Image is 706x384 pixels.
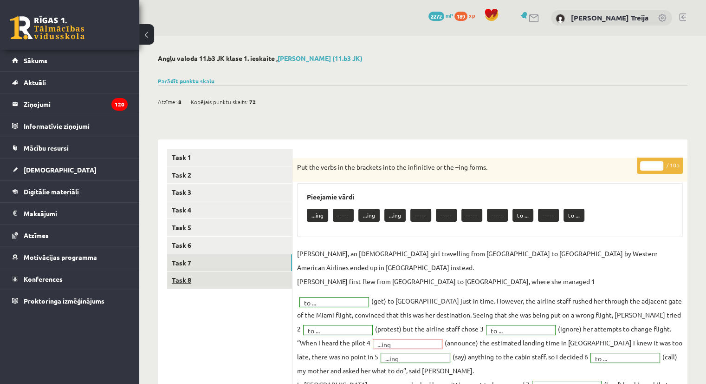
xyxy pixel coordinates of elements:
[12,50,128,71] a: Sākums
[491,326,543,335] span: to ...
[10,16,84,40] a: Rīgas 1. Tālmācības vidusskola
[12,93,128,115] a: Ziņojumi120
[24,275,63,283] span: Konferences
[12,159,128,180] a: [DEMOGRAPHIC_DATA]
[469,12,475,19] span: xp
[167,254,292,271] a: Task 7
[512,209,533,222] p: to ...
[24,231,49,239] span: Atzīmes
[571,13,648,22] a: [PERSON_NAME] Treija
[307,209,328,222] p: ...ing
[308,326,360,335] span: to ...
[358,209,380,222] p: ...ing
[428,12,444,21] span: 2272
[167,271,292,289] a: Task 8
[12,72,128,93] a: Aktuāli
[191,95,248,109] span: Kopējais punktu skaits:
[24,187,79,196] span: Digitālie materiāli
[307,193,673,201] h3: Pieejamie vārdi
[297,163,636,172] p: Put the verbs in the brackets into the infinitive or the –ing forms.
[24,166,97,174] span: [DEMOGRAPHIC_DATA]
[595,354,647,363] span: to ...
[384,209,406,222] p: ...ing
[333,209,354,222] p: -----
[410,209,431,222] p: -----
[381,353,450,363] a: ...ing
[486,325,555,335] a: to ...
[24,297,104,305] span: Proktoringa izmēģinājums
[12,203,128,224] a: Maksājumi
[158,95,177,109] span: Atzīme:
[12,137,128,159] a: Mācību resursi
[591,353,660,363] a: to ...
[12,268,128,290] a: Konferences
[304,298,356,307] span: to ...
[297,246,683,288] p: [PERSON_NAME], an [DEMOGRAPHIC_DATA] girl travelling from [GEOGRAPHIC_DATA] to [GEOGRAPHIC_DATA] ...
[637,158,683,174] p: / 10p
[12,246,128,268] a: Motivācijas programma
[249,95,256,109] span: 72
[24,253,97,261] span: Motivācijas programma
[24,56,47,65] span: Sākums
[167,201,292,218] a: Task 4
[373,339,442,349] a: ...ing
[564,209,584,222] p: to ...
[385,354,437,363] span: ...ing
[24,203,128,224] legend: Maksājumi
[446,12,453,19] span: mP
[278,54,363,62] a: [PERSON_NAME] (11.b3 JK)
[436,209,457,222] p: -----
[178,95,181,109] span: 8
[454,12,467,21] span: 189
[12,115,128,137] a: Informatīvie ziņojumi
[167,219,292,236] a: Task 5
[24,144,69,152] span: Mācību resursi
[12,225,128,246] a: Atzīmes
[24,93,128,115] legend: Ziņojumi
[461,209,482,222] p: -----
[158,54,687,62] h2: Angļu valoda 11.b3 JK klase 1. ieskaite ,
[428,12,453,19] a: 2272 mP
[538,209,559,222] p: -----
[487,209,508,222] p: -----
[111,98,128,111] i: 120
[304,325,372,335] a: to ...
[300,298,369,307] a: to ...
[377,340,429,349] span: ...ing
[12,181,128,202] a: Digitālie materiāli
[454,12,479,19] a: 189 xp
[167,184,292,201] a: Task 3
[556,14,565,23] img: Tīna Treija
[24,115,128,137] legend: Informatīvie ziņojumi
[167,237,292,254] a: Task 6
[158,77,214,85] a: Parādīt punktu skalu
[24,78,46,86] span: Aktuāli
[12,290,128,311] a: Proktoringa izmēģinājums
[167,149,292,166] a: Task 1
[167,166,292,184] a: Task 2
